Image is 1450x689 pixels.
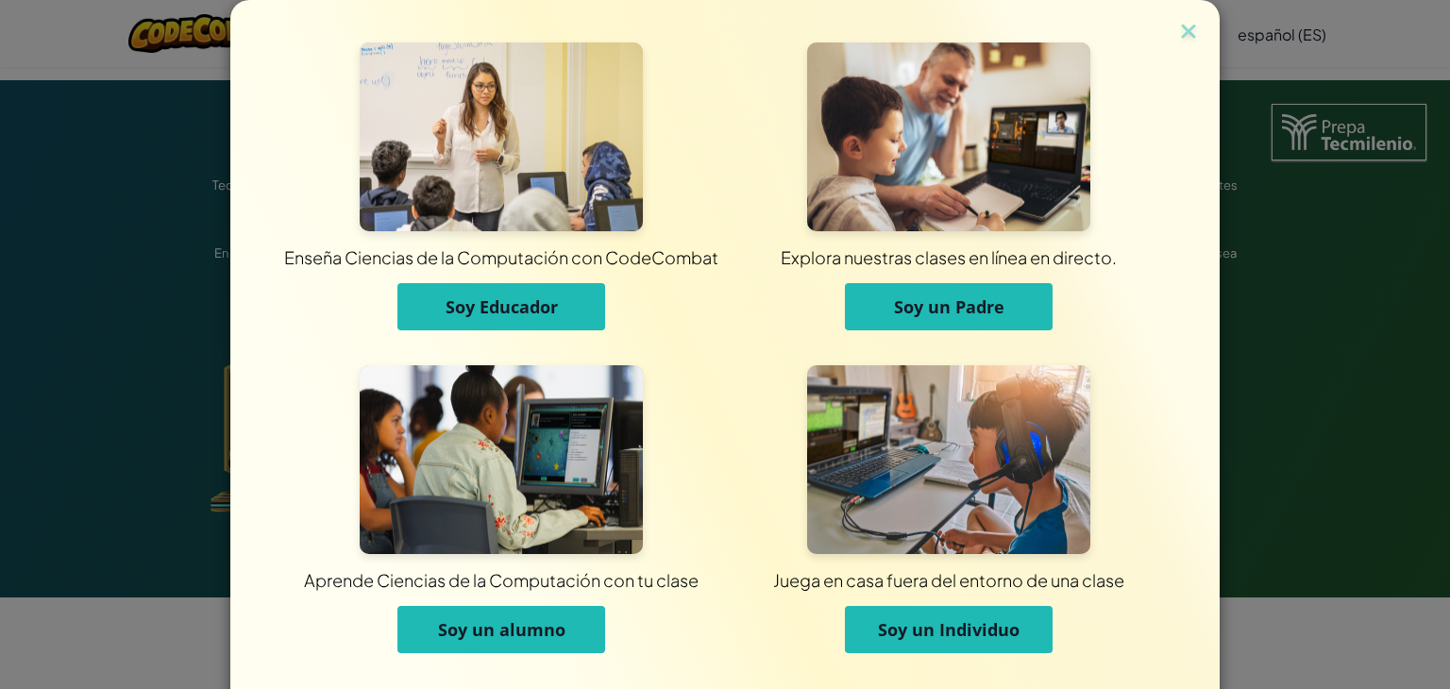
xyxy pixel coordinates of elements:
[360,365,643,554] img: Para Estudiantes
[1176,19,1201,47] img: close icon
[807,365,1090,554] img: Para Individuos
[397,283,605,330] button: Soy Educador
[845,283,1053,330] button: Soy un Padre
[807,42,1090,231] img: Para Padres
[878,618,1020,641] span: Soy un Individuo
[397,606,605,653] button: Soy un alumno
[894,295,1004,318] span: Soy un Padre
[845,606,1053,653] button: Soy un Individuo
[438,618,565,641] span: Soy un alumno
[360,42,643,231] img: Para Educadores
[446,295,558,318] span: Soy Educador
